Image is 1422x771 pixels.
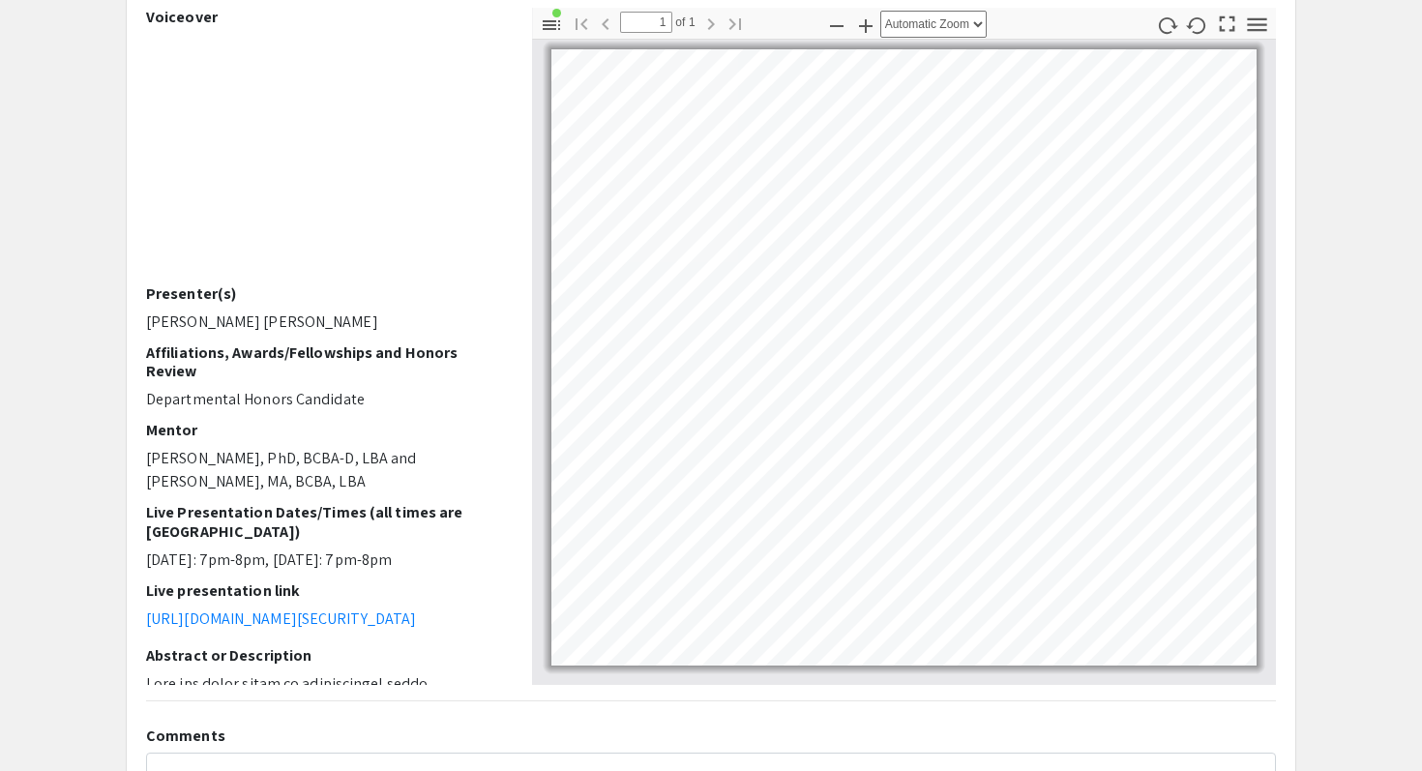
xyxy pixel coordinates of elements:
button: Toggle Sidebar (document contains outline/attachments/layers) [535,11,568,39]
button: Zoom Out [820,11,853,39]
button: Switch to Presentation Mode [1211,8,1244,36]
h2: Abstract or Description [146,646,503,665]
button: Rotate Clockwise [1151,11,1184,39]
h2: Live presentation link [146,581,503,600]
div: Page 1 [543,41,1265,674]
h2: Affiliations, Awards/Fellowships and Honors Review [146,343,503,380]
button: Go to First Page [565,9,598,37]
button: Previous Page [589,9,622,37]
p: [DATE]: 7pm-8pm, [DATE]: 7pm-8pm [146,549,503,572]
p: [PERSON_NAME], PhD, BCBA-D, LBA and [PERSON_NAME], MA, BCBA, LBA [146,447,503,493]
input: Page [620,12,672,33]
p: [PERSON_NAME] [PERSON_NAME] [146,311,503,334]
a: [URL][DOMAIN_NAME][SECURITY_DATA] [146,608,416,629]
select: Zoom [880,11,987,38]
button: Tools [1241,11,1274,39]
h2: Comments [146,727,1276,745]
button: Next Page [695,9,727,37]
iframe: Chat [15,684,82,756]
h2: Voiceover [146,8,503,26]
button: Rotate Counterclockwise [1181,11,1214,39]
iframe: Allana Calahatian - DREAMS Conference Reflection Video [146,34,503,284]
button: Go to Last Page [719,9,752,37]
h2: Live Presentation Dates/Times (all times are [GEOGRAPHIC_DATA]) [146,503,503,540]
span: of 1 [672,12,696,33]
p: Departmental Honors Candidate [146,388,503,411]
h2: Presenter(s) [146,284,503,303]
h2: Mentor [146,421,503,439]
button: Zoom In [849,11,882,39]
